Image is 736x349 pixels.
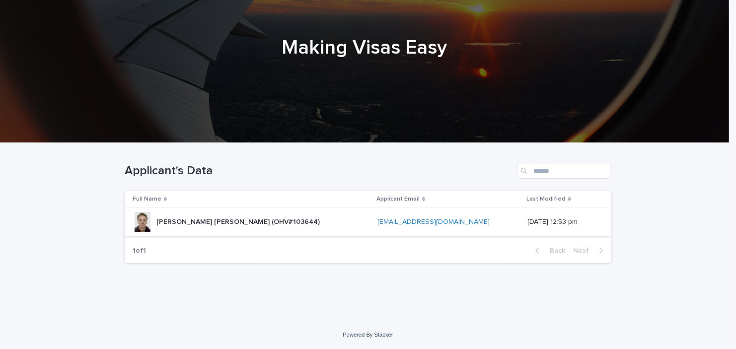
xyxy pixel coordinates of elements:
a: [EMAIL_ADDRESS][DOMAIN_NAME] [377,218,490,225]
p: Last Modified [527,194,566,205]
h1: Applicant's Data [125,164,513,178]
input: Search [517,163,611,179]
button: Next [569,246,611,255]
span: Next [573,247,595,254]
p: [DATE] 12:53 pm [528,218,595,226]
h1: Making Visas Easy [121,36,608,60]
tr: [PERSON_NAME] [PERSON_NAME] (OHV#103644)[PERSON_NAME] [PERSON_NAME] (OHV#103644) [EMAIL_ADDRESS][... [125,208,611,236]
p: 1 of 1 [125,239,154,263]
p: Applicant Email [376,194,420,205]
a: Powered By Stacker [343,332,393,338]
p: [PERSON_NAME] [PERSON_NAME] (OHV#103644) [156,216,322,226]
p: Full Name [133,194,161,205]
span: Back [544,247,565,254]
button: Back [527,246,569,255]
